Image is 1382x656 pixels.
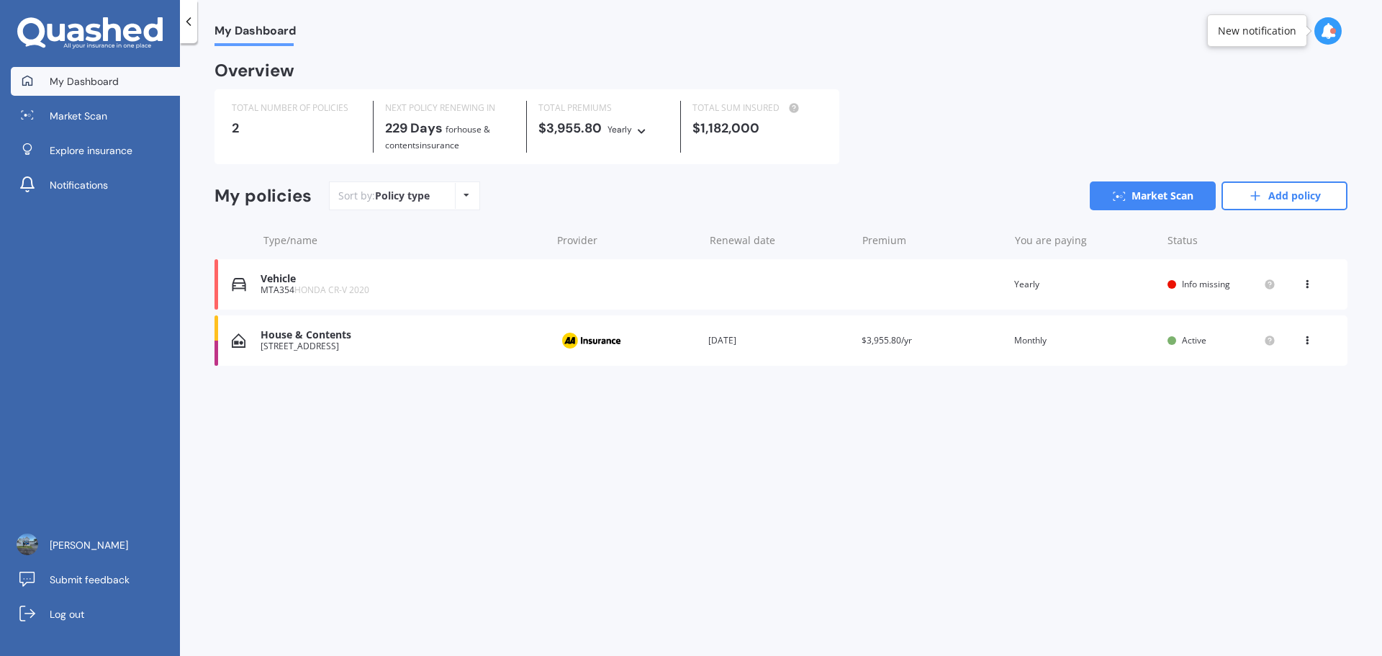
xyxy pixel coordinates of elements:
[50,538,128,552] span: [PERSON_NAME]
[11,600,180,629] a: Log out
[538,101,668,115] div: TOTAL PREMIUMS
[375,189,430,203] div: Policy type
[232,121,361,135] div: 2
[261,341,543,351] div: [STREET_ADDRESS]
[385,120,443,137] b: 229 Days
[214,24,296,43] span: My Dashboard
[538,121,668,137] div: $3,955.80
[11,565,180,594] a: Submit feedback
[1221,181,1347,210] a: Add policy
[17,534,38,555] img: picture
[710,233,851,248] div: Renewal date
[11,136,180,165] a: Explore insurance
[1015,233,1156,248] div: You are paying
[214,186,312,207] div: My policies
[862,334,912,346] span: $3,955.80/yr
[11,531,180,560] a: [PERSON_NAME]
[608,122,632,137] div: Yearly
[232,101,361,115] div: TOTAL NUMBER OF POLICIES
[557,233,698,248] div: Provider
[261,273,543,285] div: Vehicle
[232,333,245,348] img: House & Contents
[1182,278,1230,290] span: Info missing
[708,333,850,348] div: [DATE]
[338,189,430,203] div: Sort by:
[261,285,543,295] div: MTA354
[50,74,119,89] span: My Dashboard
[294,284,369,296] span: HONDA CR-V 2020
[11,102,180,130] a: Market Scan
[50,607,84,621] span: Log out
[232,277,246,292] img: Vehicle
[1090,181,1216,210] a: Market Scan
[555,327,627,354] img: AA
[50,572,130,587] span: Submit feedback
[11,67,180,96] a: My Dashboard
[50,109,107,123] span: Market Scan
[214,63,294,78] div: Overview
[50,178,108,192] span: Notifications
[1218,24,1296,38] div: New notification
[11,171,180,199] a: Notifications
[692,101,822,115] div: TOTAL SUM INSURED
[263,233,546,248] div: Type/name
[385,101,515,115] div: NEXT POLICY RENEWING IN
[1168,233,1275,248] div: Status
[1182,334,1206,346] span: Active
[862,233,1003,248] div: Premium
[261,329,543,341] div: House & Contents
[50,143,132,158] span: Explore insurance
[1014,333,1156,348] div: Monthly
[692,121,822,135] div: $1,182,000
[1014,277,1156,292] div: Yearly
